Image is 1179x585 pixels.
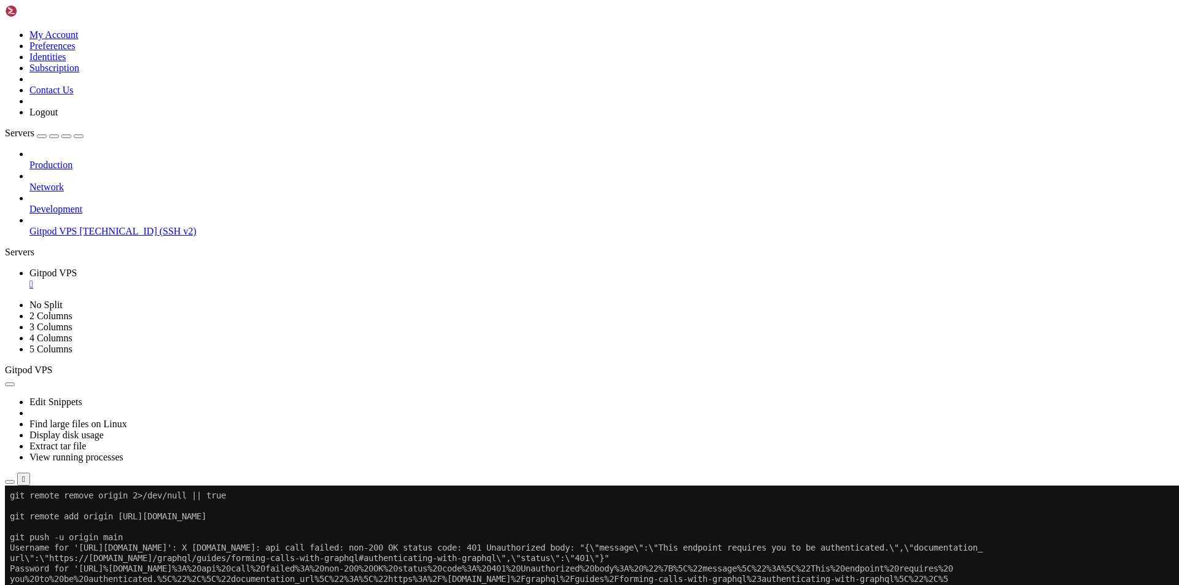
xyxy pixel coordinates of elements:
[29,29,79,40] a: My Account
[5,182,1019,193] x-row: gh auth status
[5,57,1019,68] x-row: Username for '[URL][DOMAIN_NAME]': X [DOMAIN_NAME]: api call failed: non-200 OK status code: 401 ...
[265,381,339,390] span: https protocol.
[29,182,1174,193] a: Network
[29,193,1174,215] li: Development
[29,430,104,440] a: Display disk usage
[5,495,1019,506] x-row: Username for '[URL][DOMAIN_NAME]': Password for '[URL][DOMAIN_NAME]':
[29,204,1174,215] a: Development
[29,268,1174,290] a: Gitpod VPS
[29,441,86,451] a: Extract tar file
[29,419,127,429] a: Find large files on Linux
[29,322,72,332] a: 3 Columns
[5,26,1019,36] x-row: git remote add origin [URL][DOMAIN_NAME]
[29,149,1174,171] li: Production
[5,349,1019,360] x-row: [DOMAIN_NAME]: api call failed: non-200 OK status code: 401 Unauthorized body: "{\"message\":\"Th...
[29,397,82,407] a: Edit Snippets
[5,454,1019,464] x-row: git remote add origin [URL][DOMAIN_NAME]
[5,234,1019,245] x-row: Hit:3 [URL][DOMAIN_NAME] jammy-security InRelease
[5,412,1019,422] x-row: : $ cd /home/ubuntu/uapi
[5,339,69,349] span: [DOMAIN_NAME]
[15,349,20,359] span: X
[22,475,25,484] div: 
[5,365,53,375] span: Gitpod VPS
[29,215,1174,237] li: Gitpod VPS [TECHNICAL_ID] (SSH v2)
[5,266,1019,276] x-row: Fetched 270 kB in 1s (278 kB/s)
[5,360,1019,370] x-row: raphql/guides/forming-calls-with-graphql#authenticating-with-graphql\",\"status\":\"401\"}"
[5,203,1019,214] x-row: gh auth setup-git
[29,279,1174,290] a: 
[5,297,1019,308] x-row: Building dependency tree... Done
[5,5,1019,15] x-row: git remote remove origin 2>/dev/null || true
[15,370,20,380] span: ✓
[29,41,76,51] a: Preferences
[5,120,1019,130] x-row: remote: invalid credentials
[29,268,77,278] span: Gitpod VPS
[80,226,196,236] span: [TECHNICAL_ID] (SSH v2)
[5,109,1019,120] x-row: gh auth git-credential: "[SECURITY_DATA]" operation not supported
[5,370,1019,381] x-row: Logged in to [DOMAIN_NAME] as (/home/ubuntu/.config/gh/hosts.yml)
[29,182,64,192] span: Network
[5,141,84,150] span: ubuntu@b2-15-de1
[29,63,79,73] a: Subscription
[29,52,66,62] a: Identities
[29,452,123,462] a: View running processes
[5,247,1174,258] div: Servers
[5,287,1019,297] x-row: Reading package lists... Done
[88,412,118,422] span: ~/uapi
[29,160,72,170] span: Production
[5,214,1019,224] x-row: Hit:1 [URL][DOMAIN_NAME] nodistro InRelease
[15,381,20,390] span: ✓
[29,344,72,354] a: 5 Columns
[5,433,1019,443] x-row: git remote remove origin 2>/dev/null || true
[29,226,77,236] span: Gitpod VPS
[5,128,84,138] a: Servers
[5,68,1019,78] x-row: url\":\"https://[DOMAIN_NAME]/graphql/guides/forming-calls-with-graphql#authenticating-with-graph...
[29,85,74,95] a: Contact Us
[5,381,1019,391] x-row: Git operations for [DOMAIN_NAME] configured to use
[5,328,1019,339] x-row: 0 upgraded, 0 newly installed, 0 to remove and 0 not upgraded.
[5,5,76,17] img: Shellngn
[5,255,1019,266] x-row: Hit:5 [URL][DOMAIN_NAME] jammy-backports InRelease
[88,141,118,150] span: ~/uapi
[17,473,30,486] button: 
[5,276,1019,287] x-row: Reading package lists... Done
[5,130,1019,141] x-row: fatal: Authentication failed for '[URL][DOMAIN_NAME]'
[29,107,58,117] a: Logout
[5,224,1019,234] x-row: Get:2 [URL][DOMAIN_NAME] jammy InRelease [270 kB]
[5,88,1019,99] x-row: you%20to%20be%20authenticated.%5C%22%2C%5C%22documentation_url%5C%22%3A%5C%22https%3A%2F%[DOMAIN_...
[5,141,1019,151] x-row: : $ sudo apt-get update && sudo apt-get install -y gh
[29,226,1174,237] a: Gitpod VPS [TECHNICAL_ID] (SSH v2)
[5,245,1019,255] x-row: Hit:4 [URL][DOMAIN_NAME] jammy-updates InRelease
[5,78,1019,88] x-row: Password for '[URL]%[DOMAIN_NAME]%3A%20api%20call%20failed%3A%20non-200%20OK%20status%20code%3A%2...
[29,171,1174,193] li: Network
[5,412,84,422] span: ubuntu@b2-15-de1
[5,161,309,171] span: echo 'github_pat_...ваш_токен...' | gh auth login --with-token
[15,391,20,401] span: ✓
[367,495,372,506] div: (70, 47)
[5,475,1019,485] x-row: git push -u origin main
[29,204,82,214] span: Development
[29,300,63,310] a: No Split
[5,99,1019,109] x-row: [EMAIL_ADDRESS][DOMAIN_NAME]':
[29,311,72,321] a: 2 Columns
[5,128,34,138] span: Servers
[5,318,1019,328] x-row: gh is already the newest version (2.4.0+dfsg1-2).
[5,47,1019,57] x-row: git push -u origin main
[29,333,72,343] a: 4 Columns
[29,160,1174,171] a: Production
[5,308,1019,318] x-row: Reading state information... Done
